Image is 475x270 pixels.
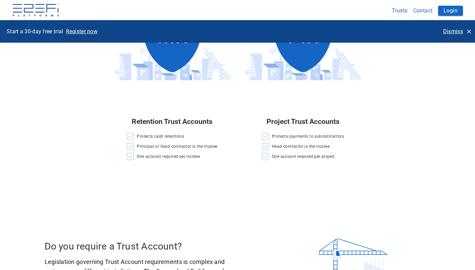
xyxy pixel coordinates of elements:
[266,116,340,127] h5: Project Trust Accounts
[443,28,463,35] p: Dismiss
[272,144,330,149] span: Head contractor is the trustee
[137,134,184,139] span: Protects cash retentions
[440,26,474,37] button: Dismiss
[137,144,217,149] span: Principal or head contractor is the trustee
[137,154,200,159] span: One account required per trustee
[63,26,101,37] button: Register now
[272,154,335,159] span: One account required per project
[132,116,213,127] h5: Retention Trust Accounts
[66,28,98,35] p: Register now
[45,241,182,252] h4: Do you require a Trust Account?
[7,28,63,35] p: Start a 30-day free trial
[272,134,344,139] span: Protects payments to subcontractors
